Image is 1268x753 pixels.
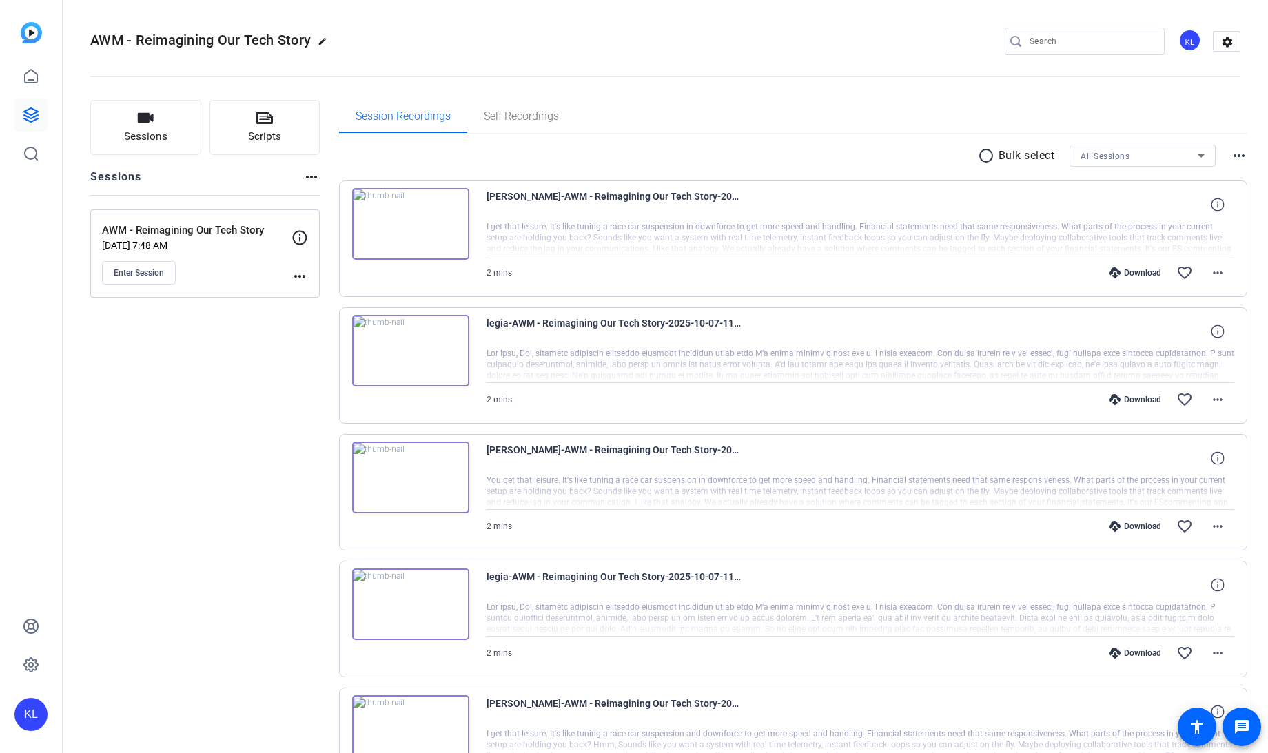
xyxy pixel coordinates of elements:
h2: Sessions [90,169,142,195]
img: blue-gradient.svg [21,22,42,43]
span: [PERSON_NAME]-AWM - Reimagining Our Tech Story-2025-10-07-11-20-24-538-1 [487,188,742,221]
img: thumb-nail [352,188,469,260]
mat-icon: more_horiz [303,169,320,185]
span: Enter Session [114,267,164,278]
mat-icon: more_horiz [1209,265,1226,281]
span: legia-AWM - Reimagining Our Tech Story-2025-10-07-11-20-24-538-0 [487,315,742,348]
span: 2 mins [487,268,512,278]
mat-icon: favorite_border [1176,265,1193,281]
div: Download [1103,648,1168,659]
span: [PERSON_NAME]-AWM - Reimagining Our Tech Story-2025-10-07-11-17-32-508-1 [487,442,742,475]
div: Download [1103,394,1168,405]
div: KL [14,698,48,731]
mat-icon: more_horiz [1209,645,1226,661]
span: [PERSON_NAME]-AWM - Reimagining Our Tech Story-2025-10-07-11-13-56-232-1 [487,695,742,728]
p: AWM - Reimagining Our Tech Story [102,223,292,238]
div: Download [1103,521,1168,532]
input: Search [1030,33,1154,50]
mat-icon: message [1234,719,1250,735]
mat-icon: accessibility [1189,719,1205,735]
div: Download [1103,267,1168,278]
span: All Sessions [1081,152,1129,161]
span: 2 mins [487,395,512,404]
span: 2 mins [487,648,512,658]
ngx-avatar: Knowledge Launch [1178,29,1203,53]
img: thumb-nail [352,315,469,386]
div: KL [1178,29,1201,52]
mat-icon: favorite_border [1176,518,1193,535]
img: thumb-nail [352,568,469,640]
button: Enter Session [102,261,176,285]
p: [DATE] 7:48 AM [102,240,292,251]
img: thumb-nail [352,442,469,513]
mat-icon: radio_button_unchecked [978,147,999,164]
span: 2 mins [487,522,512,531]
mat-icon: more_horiz [1209,518,1226,535]
span: AWM - Reimagining Our Tech Story [90,32,311,48]
span: Session Recordings [356,111,451,122]
span: Sessions [124,129,167,145]
p: Bulk select [999,147,1055,164]
mat-icon: more_horiz [292,268,308,285]
span: Self Recordings [484,111,559,122]
mat-icon: edit [318,37,334,53]
span: Scripts [248,129,281,145]
mat-icon: favorite_border [1176,391,1193,408]
mat-icon: favorite_border [1176,645,1193,661]
mat-icon: settings [1214,32,1241,52]
span: legia-AWM - Reimagining Our Tech Story-2025-10-07-11-17-32-508-0 [487,568,742,601]
mat-icon: more_horiz [1209,391,1226,408]
mat-icon: more_horiz [1231,147,1247,164]
button: Sessions [90,100,201,155]
button: Scripts [209,100,320,155]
